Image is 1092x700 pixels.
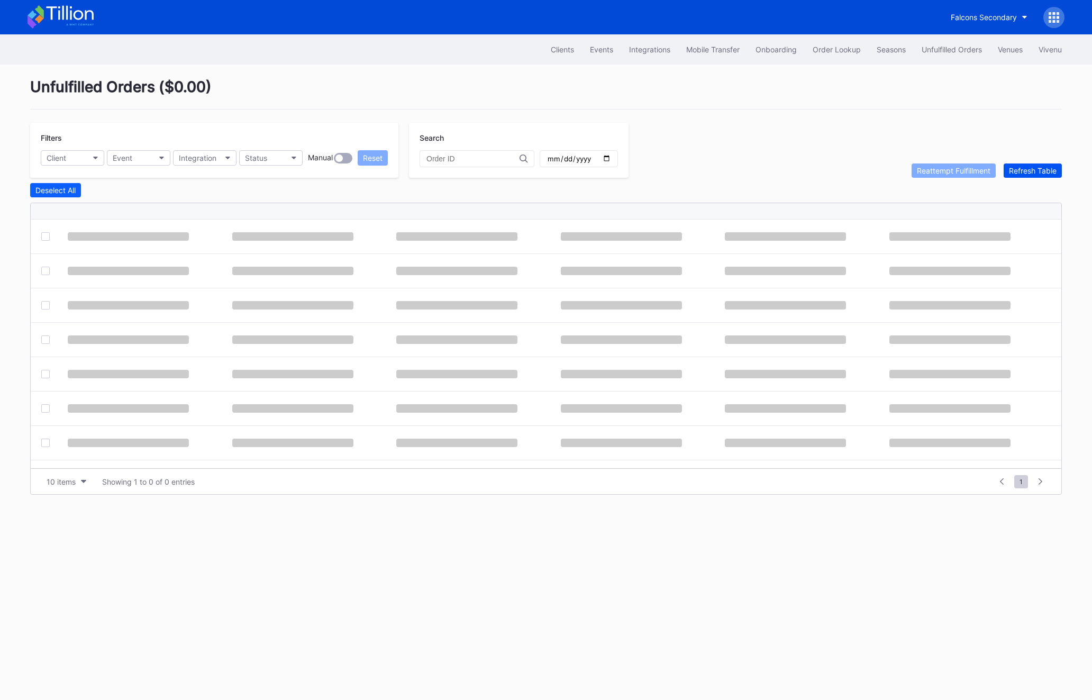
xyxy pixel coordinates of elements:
[30,183,81,197] button: Deselect All
[813,45,861,54] div: Order Lookup
[179,153,216,162] div: Integration
[551,45,574,54] div: Clients
[113,153,132,162] div: Event
[41,475,92,489] button: 10 items
[805,40,869,59] button: Order Lookup
[869,40,914,59] button: Seasons
[420,133,618,142] div: Search
[748,40,805,59] button: Onboarding
[41,133,388,142] div: Filters
[914,40,990,59] button: Unfulfilled Orders
[943,7,1035,27] button: Falcons Secondary
[47,153,66,162] div: Client
[35,186,76,195] div: Deselect All
[245,153,267,162] div: Status
[239,150,303,166] button: Status
[917,166,990,175] div: Reattempt Fulfillment
[678,40,748,59] button: Mobile Transfer
[308,153,333,163] div: Manual
[1009,166,1057,175] div: Refresh Table
[877,45,906,54] div: Seasons
[912,163,996,178] button: Reattempt Fulfillment
[998,45,1023,54] div: Venues
[47,477,76,486] div: 10 items
[1004,163,1062,178] button: Refresh Table
[990,40,1031,59] button: Venues
[30,78,1062,110] div: Unfulfilled Orders ( $0.00 )
[102,477,195,486] div: Showing 1 to 0 of 0 entries
[543,40,582,59] button: Clients
[107,150,170,166] button: Event
[951,13,1017,22] div: Falcons Secondary
[629,45,670,54] div: Integrations
[426,154,520,163] input: Order ID
[582,40,621,59] button: Events
[41,150,104,166] button: Client
[1039,45,1062,54] div: Vivenu
[358,150,388,166] button: Reset
[756,45,797,54] div: Onboarding
[590,45,613,54] div: Events
[1031,40,1070,59] button: Vivenu
[621,40,678,59] button: Integrations
[686,45,740,54] div: Mobile Transfer
[363,153,383,162] div: Reset
[1014,475,1028,488] span: 1
[173,150,236,166] button: Integration
[922,45,982,54] div: Unfulfilled Orders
